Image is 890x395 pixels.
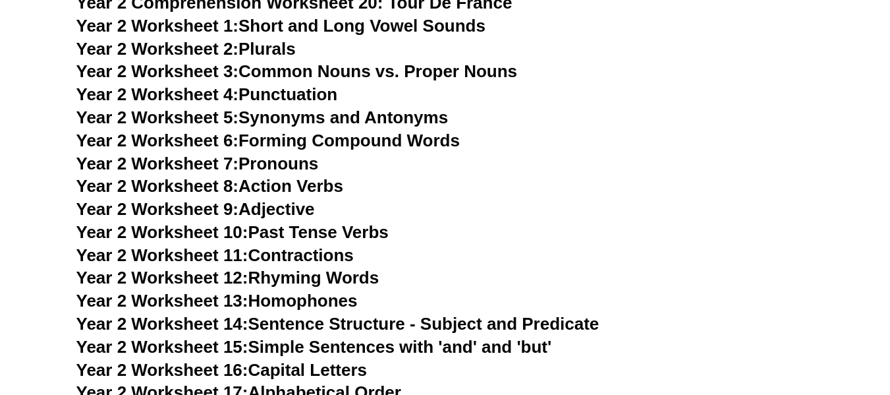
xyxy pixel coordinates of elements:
[76,314,248,334] span: Year 2 Worksheet 14:
[76,222,389,242] a: Year 2 Worksheet 10:Past Tense Verbs
[76,84,338,104] a: Year 2 Worksheet 4:Punctuation
[76,154,319,173] a: Year 2 Worksheet 7:Pronouns
[76,16,239,36] span: Year 2 Worksheet 1:
[76,176,343,196] a: Year 2 Worksheet 8:Action Verbs
[671,246,890,395] iframe: Chat Widget
[76,199,315,219] a: Year 2 Worksheet 9:Adjective
[76,337,248,357] span: Year 2 Worksheet 15:
[76,245,248,265] span: Year 2 Worksheet 11:
[76,268,379,288] a: Year 2 Worksheet 12:Rhyming Words
[76,199,239,219] span: Year 2 Worksheet 9:
[76,337,552,357] a: Year 2 Worksheet 15:Simple Sentences with 'and' and 'but'
[76,84,239,104] span: Year 2 Worksheet 4:
[76,222,248,242] span: Year 2 Worksheet 10:
[76,360,367,380] a: Year 2 Worksheet 16:Capital Letters
[76,131,460,150] a: Year 2 Worksheet 6:Forming Compound Words
[76,314,599,334] a: Year 2 Worksheet 14:Sentence Structure - Subject and Predicate
[76,268,248,288] span: Year 2 Worksheet 12:
[76,16,486,36] a: Year 2 Worksheet 1:Short and Long Vowel Sounds
[76,291,358,311] a: Year 2 Worksheet 13:Homophones
[76,39,239,59] span: Year 2 Worksheet 2:
[76,291,248,311] span: Year 2 Worksheet 13:
[76,131,239,150] span: Year 2 Worksheet 6:
[76,61,239,81] span: Year 2 Worksheet 3:
[76,39,296,59] a: Year 2 Worksheet 2:Plurals
[76,360,248,380] span: Year 2 Worksheet 16:
[76,61,518,81] a: Year 2 Worksheet 3:Common Nouns vs. Proper Nouns
[76,176,239,196] span: Year 2 Worksheet 8:
[76,107,449,127] a: Year 2 Worksheet 5:Synonyms and Antonyms
[76,154,239,173] span: Year 2 Worksheet 7:
[76,245,354,265] a: Year 2 Worksheet 11:Contractions
[76,107,239,127] span: Year 2 Worksheet 5:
